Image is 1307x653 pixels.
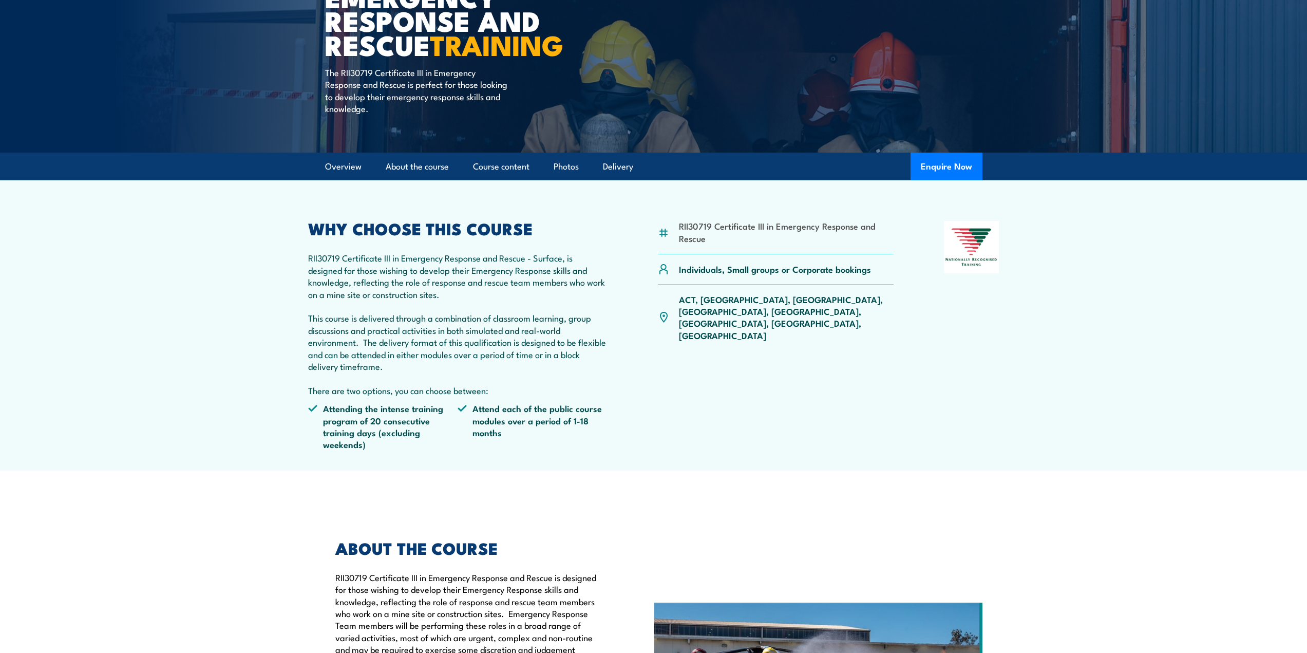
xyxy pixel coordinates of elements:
p: Individuals, Small groups or Corporate bookings [679,263,871,275]
strong: TRAINING [430,23,563,65]
li: Attend each of the public course modules over a period of 1-18 months [458,402,608,451]
a: Delivery [603,153,633,180]
li: RII30719 Certificate III in Emergency Response and Rescue [679,220,894,244]
p: RII30719 Certificate III in Emergency Response and Rescue - Surface, is designed for those wishin... [308,252,608,396]
li: Attending the intense training program of 20 consecutive training days (excluding weekends) [308,402,458,451]
img: Nationally Recognised Training logo. [944,221,999,273]
p: ACT, [GEOGRAPHIC_DATA], [GEOGRAPHIC_DATA], [GEOGRAPHIC_DATA], [GEOGRAPHIC_DATA], [GEOGRAPHIC_DATA... [679,293,894,342]
h2: ABOUT THE COURSE [335,540,607,555]
button: Enquire Now [911,153,982,180]
p: The RII30719 Certificate III in Emergency Response and Rescue is perfect for those looking to dev... [325,66,513,115]
a: Photos [554,153,579,180]
a: Course content [473,153,529,180]
a: About the course [386,153,449,180]
h2: WHY CHOOSE THIS COURSE [308,221,608,235]
a: Overview [325,153,362,180]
